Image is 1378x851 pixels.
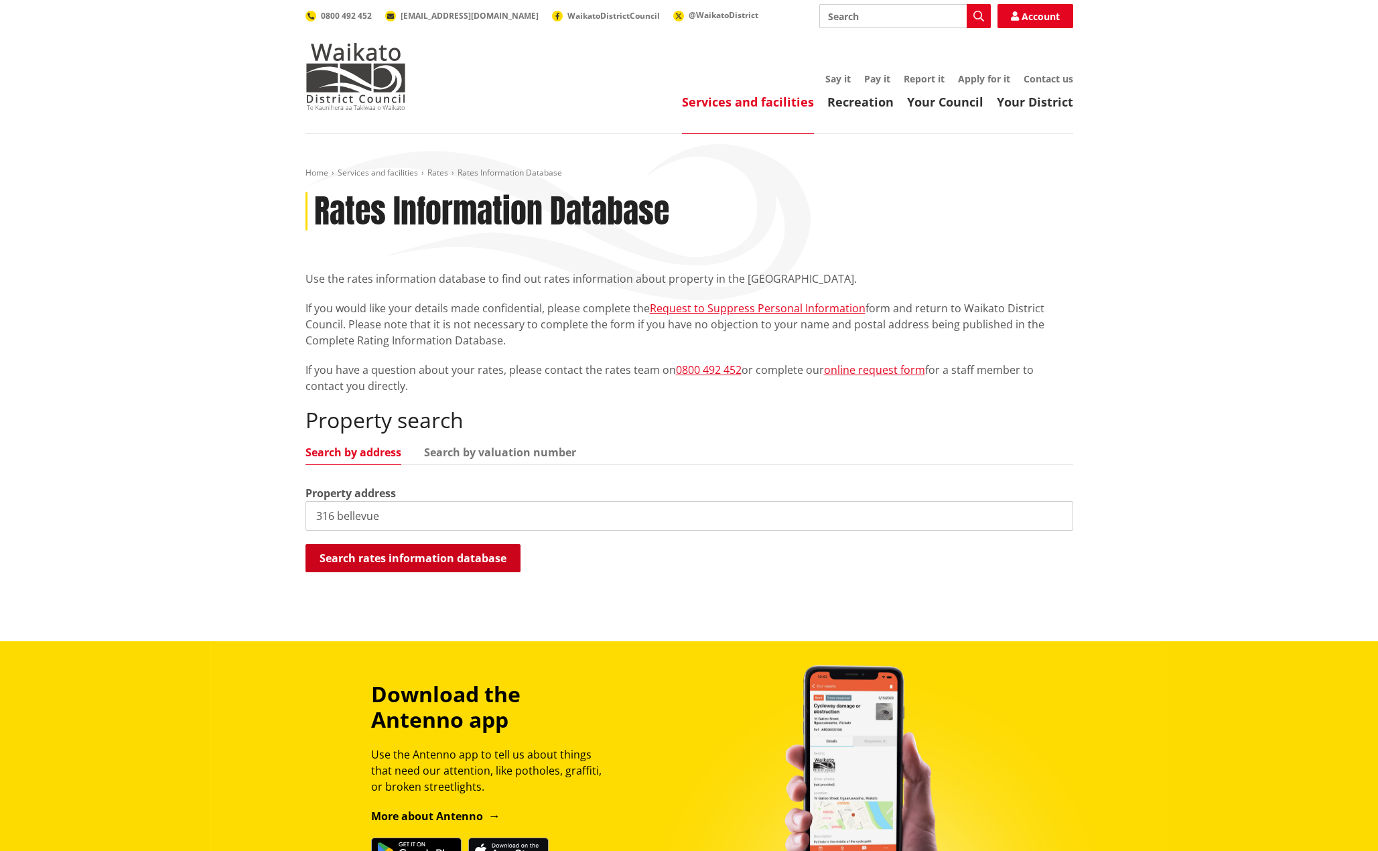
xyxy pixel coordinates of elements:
label: Property address [305,485,396,501]
a: Request to Suppress Personal Information [650,301,866,316]
a: online request form [824,363,925,377]
p: Use the rates information database to find out rates information about property in the [GEOGRAPHI... [305,271,1073,287]
a: Your Council [907,94,983,110]
a: 0800 492 452 [676,363,742,377]
img: Waikato District Council - Te Kaunihera aa Takiwaa o Waikato [305,43,406,110]
span: WaikatoDistrictCouncil [567,10,660,21]
button: Search rates information database [305,544,521,572]
nav: breadcrumb [305,168,1073,179]
h3: Download the Antenno app [371,681,614,733]
span: 0800 492 452 [321,10,372,21]
a: Your District [997,94,1073,110]
a: Search by valuation number [424,447,576,458]
p: If you have a question about your rates, please contact the rates team on or complete our for a s... [305,362,1073,394]
span: Rates Information Database [458,167,562,178]
a: [EMAIL_ADDRESS][DOMAIN_NAME] [385,10,539,21]
a: Services and facilities [338,167,418,178]
a: Contact us [1024,72,1073,85]
a: Account [997,4,1073,28]
a: Apply for it [958,72,1010,85]
h2: Property search [305,407,1073,433]
input: e.g. Duke Street NGARUAWAHIA [305,501,1073,531]
p: Use the Antenno app to tell us about things that need our attention, like potholes, graffiti, or ... [371,746,614,795]
input: Search input [819,4,991,28]
a: Say it [825,72,851,85]
a: More about Antenno [371,809,500,824]
a: Home [305,167,328,178]
a: WaikatoDistrictCouncil [552,10,660,21]
iframe: Messenger Launcher [1316,795,1365,843]
p: If you would like your details made confidential, please complete the form and return to Waikato ... [305,300,1073,348]
a: Rates [427,167,448,178]
a: Pay it [864,72,890,85]
a: 0800 492 452 [305,10,372,21]
span: @WaikatoDistrict [689,9,758,21]
span: [EMAIL_ADDRESS][DOMAIN_NAME] [401,10,539,21]
a: Search by address [305,447,401,458]
a: @WaikatoDistrict [673,9,758,21]
h1: Rates Information Database [314,192,669,231]
a: Services and facilities [682,94,814,110]
a: Report it [904,72,945,85]
a: Recreation [827,94,894,110]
